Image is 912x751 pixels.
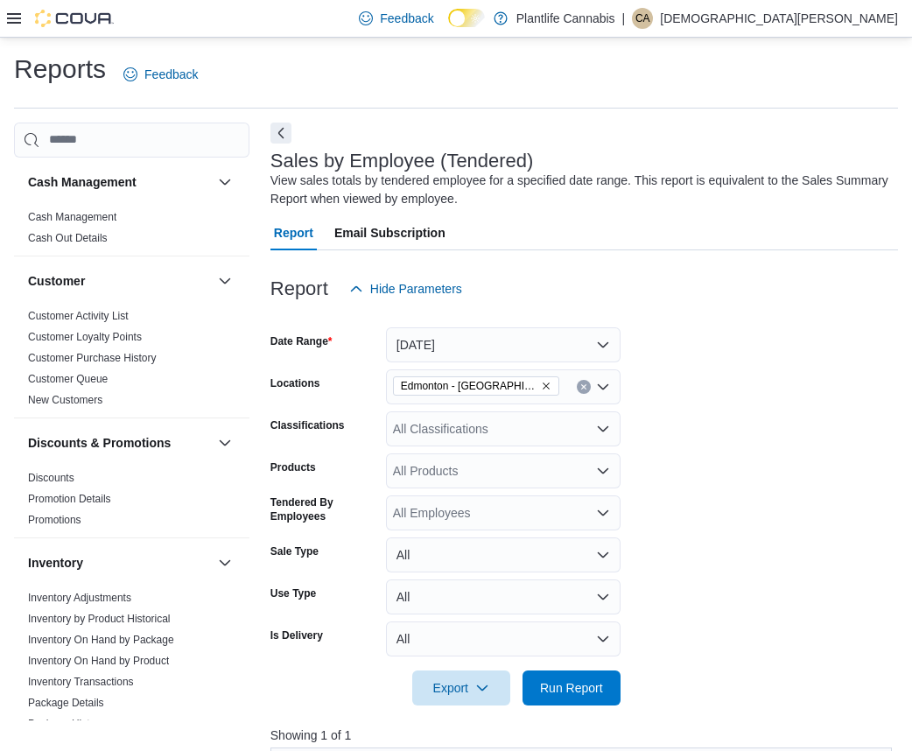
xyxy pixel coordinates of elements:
button: Open list of options [596,422,610,436]
span: Feedback [380,10,433,27]
button: Cash Management [214,172,235,193]
a: Cash Out Details [28,232,108,244]
span: Discounts [28,471,74,485]
button: All [386,537,621,572]
button: Inventory [214,552,235,573]
span: Edmonton - [GEOGRAPHIC_DATA] [401,377,537,395]
span: Edmonton - Harvest Pointe [393,376,559,396]
span: Inventory On Hand by Package [28,633,174,647]
span: Dark Mode [448,27,449,28]
span: Promotions [28,513,81,527]
span: Inventory by Product Historical [28,612,171,626]
a: Promotion Details [28,493,111,505]
a: Customer Loyalty Points [28,331,142,343]
span: Customer Purchase History [28,351,157,365]
a: Customer Queue [28,373,108,385]
a: Inventory Transactions [28,676,134,688]
span: Feedback [144,66,198,83]
a: Customer Activity List [28,310,129,322]
span: Inventory On Hand by Product [28,654,169,668]
h3: Report [270,278,328,299]
h1: Reports [14,52,106,87]
a: Discounts [28,472,74,484]
div: Christiana Amony [632,8,653,29]
label: Use Type [270,586,316,600]
div: Discounts & Promotions [14,467,249,537]
span: Promotion Details [28,492,111,506]
button: Open list of options [596,380,610,394]
button: Hide Parameters [342,271,469,306]
h3: Inventory [28,554,83,572]
label: Products [270,460,316,474]
p: [DEMOGRAPHIC_DATA][PERSON_NAME] [660,8,898,29]
a: Inventory Adjustments [28,592,131,604]
button: Cash Management [28,173,211,191]
a: New Customers [28,394,102,406]
button: Remove Edmonton - Harvest Pointe from selection in this group [541,381,551,391]
label: Classifications [270,418,345,432]
a: Inventory On Hand by Package [28,634,174,646]
a: Inventory by Product Historical [28,613,171,625]
button: Customer [214,270,235,291]
button: Clear input [577,380,591,394]
span: Package History [28,717,104,731]
button: Next [270,123,291,144]
span: Cash Management [28,210,116,224]
button: Customer [28,272,211,290]
a: Feedback [352,1,440,36]
h3: Customer [28,272,85,290]
button: [DATE] [386,327,621,362]
span: New Customers [28,393,102,407]
button: Open list of options [596,506,610,520]
span: Customer Queue [28,372,108,386]
label: Locations [270,376,320,390]
a: Package Details [28,697,104,709]
a: Inventory On Hand by Product [28,655,169,667]
span: Email Subscription [334,215,445,250]
label: Date Range [270,334,333,348]
button: Discounts & Promotions [28,434,211,452]
img: Cova [35,10,114,27]
button: All [386,579,621,614]
h3: Cash Management [28,173,137,191]
span: Inventory Transactions [28,675,134,689]
span: Run Report [540,679,603,697]
span: Customer Activity List [28,309,129,323]
a: Cash Management [28,211,116,223]
label: Sale Type [270,544,319,558]
label: Tendered By Employees [270,495,379,523]
span: CA [635,8,650,29]
p: Plantlife Cannabis [516,8,615,29]
button: Run Report [523,670,621,705]
span: Inventory Adjustments [28,591,131,605]
h3: Discounts & Promotions [28,434,171,452]
a: Feedback [116,57,205,92]
span: Package Details [28,696,104,710]
div: Customer [14,305,249,418]
button: All [386,621,621,656]
p: | [622,8,626,29]
span: Hide Parameters [370,280,462,298]
a: Package History [28,718,104,730]
label: Is Delivery [270,628,323,642]
button: Discounts & Promotions [214,432,235,453]
button: Inventory [28,554,211,572]
p: Showing 1 of 1 [270,726,898,744]
button: Open list of options [596,464,610,478]
div: Cash Management [14,207,249,256]
button: Export [412,670,510,705]
a: Promotions [28,514,81,526]
span: Cash Out Details [28,231,108,245]
span: Report [274,215,313,250]
div: View sales totals by tendered employee for a specified date range. This report is equivalent to t... [270,172,889,208]
span: Customer Loyalty Points [28,330,142,344]
h3: Sales by Employee (Tendered) [270,151,534,172]
span: Export [423,670,500,705]
a: Customer Purchase History [28,352,157,364]
input: Dark Mode [448,9,485,27]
